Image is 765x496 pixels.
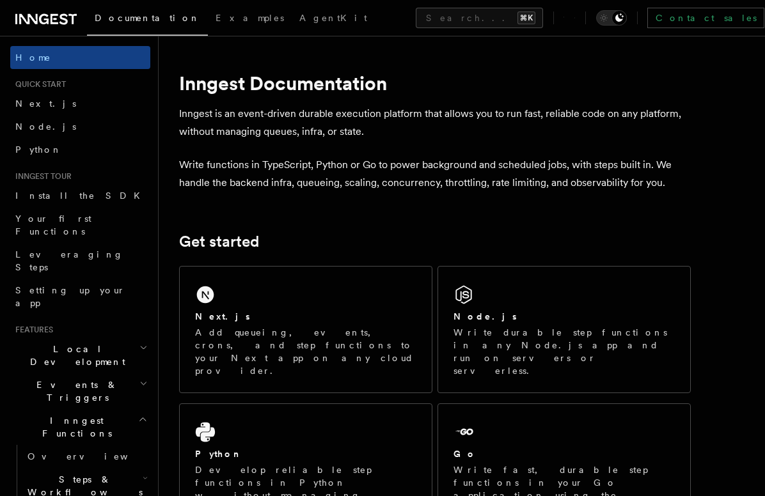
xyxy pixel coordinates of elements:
span: Next.js [15,98,76,109]
a: Setting up your app [10,279,150,314]
span: AgentKit [299,13,367,23]
p: Inngest is an event-driven durable execution platform that allows you to run fast, reliable code ... [179,105,691,141]
span: Python [15,144,62,155]
span: Events & Triggers [10,378,139,404]
button: Local Development [10,337,150,373]
span: Overview [28,451,159,461]
span: Documentation [95,13,200,23]
h2: Go [453,447,477,460]
span: Install the SDK [15,190,148,201]
span: Setting up your app [15,285,125,308]
span: Leveraging Steps [15,249,123,272]
a: Node.js [10,115,150,138]
a: Documentation [87,4,208,36]
span: Examples [216,13,284,23]
a: Contact sales [647,8,764,28]
span: Node.js [15,121,76,132]
span: Local Development [10,343,139,368]
span: Home [15,51,51,64]
p: Write functions in TypeScript, Python or Go to power background and scheduled jobs, with steps bu... [179,156,691,192]
h2: Python [195,447,242,460]
a: Home [10,46,150,69]
button: Toggle dark mode [596,10,627,26]
a: Your first Functions [10,207,150,243]
a: Next.jsAdd queueing, events, crons, and step functions to your Next app on any cloud provider. [179,266,432,393]
a: Node.jsWrite durable step functions in any Node.js app and run on servers or serverless. [438,266,691,393]
span: Inngest Functions [10,414,138,440]
span: Features [10,325,53,335]
kbd: ⌘K [517,12,535,24]
p: Write durable step functions in any Node.js app and run on servers or serverless. [453,326,675,377]
h2: Next.js [195,310,250,323]
button: Events & Triggers [10,373,150,409]
a: Install the SDK [10,184,150,207]
span: Quick start [10,79,66,89]
a: Leveraging Steps [10,243,150,279]
span: Your first Functions [15,213,91,236]
p: Add queueing, events, crons, and step functions to your Next app on any cloud provider. [195,326,416,377]
a: Python [10,138,150,161]
a: Overview [22,445,150,468]
h1: Inngest Documentation [179,72,691,95]
button: Inngest Functions [10,409,150,445]
a: Next.js [10,92,150,115]
a: AgentKit [292,4,375,35]
a: Examples [208,4,292,35]
h2: Node.js [453,310,517,323]
button: Search...⌘K [416,8,543,28]
span: Inngest tour [10,171,72,182]
a: Get started [179,233,259,251]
